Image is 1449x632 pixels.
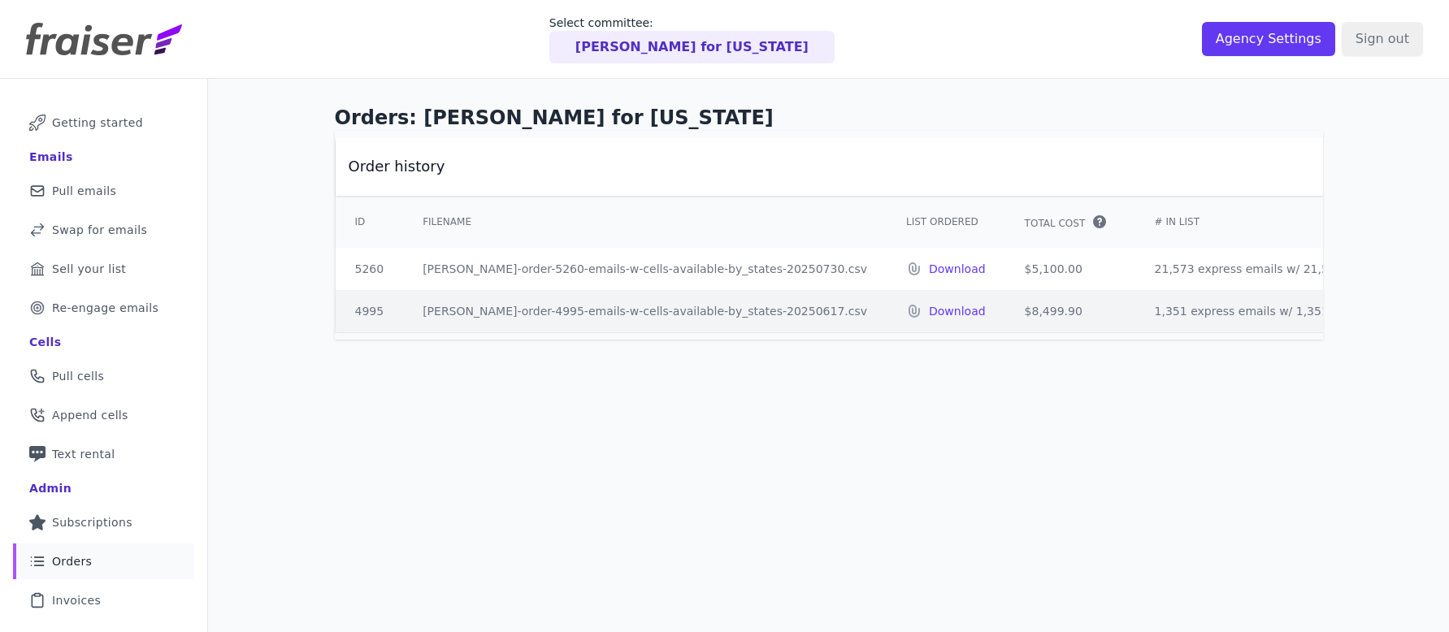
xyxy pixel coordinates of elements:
[549,15,835,31] p: Select committee:
[13,358,194,394] a: Pull cells
[29,480,72,496] div: Admin
[336,196,404,248] th: ID
[1342,22,1423,56] input: Sign out
[13,397,194,433] a: Append cells
[929,303,986,319] a: Download
[52,261,126,277] span: Sell your list
[403,196,887,248] th: Filename
[335,105,1323,131] h1: Orders: [PERSON_NAME] for [US_STATE]
[575,37,809,57] p: [PERSON_NAME] for [US_STATE]
[13,504,194,540] a: Subscriptions
[336,290,404,332] td: 4995
[52,222,147,238] span: Swap for emails
[52,183,116,199] span: Pull emails
[13,543,194,579] a: Orders
[52,592,101,608] span: Invoices
[52,368,104,384] span: Pull cells
[13,212,194,248] a: Swap for emails
[52,514,132,530] span: Subscriptions
[13,105,194,141] a: Getting started
[13,173,194,209] a: Pull emails
[52,446,115,462] span: Text rental
[929,261,986,277] a: Download
[1202,22,1335,56] input: Agency Settings
[13,436,194,472] a: Text rental
[52,300,158,316] span: Re-engage emails
[29,334,61,350] div: Cells
[403,248,887,290] td: [PERSON_NAME]-order-5260-emails-w-cells-available-by_states-20250730.csv
[1025,217,1086,230] span: Total Cost
[336,248,404,290] td: 5260
[29,149,73,165] div: Emails
[1005,290,1135,332] td: $8,499.90
[13,290,194,326] a: Re-engage emails
[13,251,194,287] a: Sell your list
[403,290,887,332] td: [PERSON_NAME]-order-4995-emails-w-cells-available-by_states-20250617.csv
[52,407,128,423] span: Append cells
[13,582,194,618] a: Invoices
[1005,248,1135,290] td: $5,100.00
[26,23,182,55] img: Fraiser Logo
[549,15,835,63] a: Select committee: [PERSON_NAME] for [US_STATE]
[52,553,92,569] span: Orders
[887,196,1005,248] th: List Ordered
[52,115,143,131] span: Getting started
